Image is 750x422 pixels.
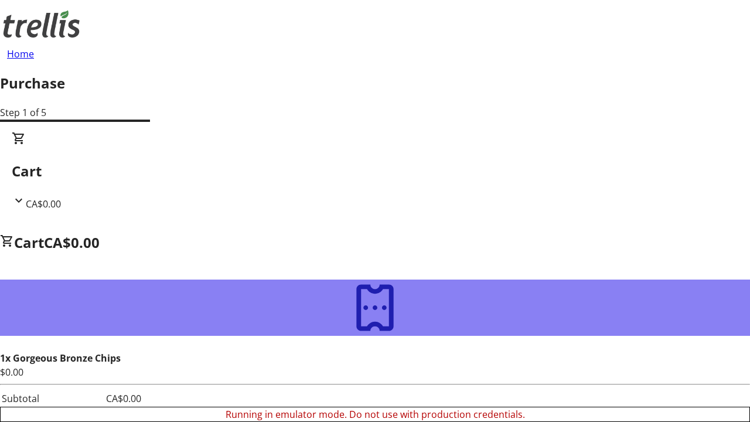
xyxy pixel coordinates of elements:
[26,198,61,210] span: CA$0.00
[41,391,142,406] td: CA$0.00
[12,161,738,182] h2: Cart
[1,391,40,406] td: Subtotal
[44,233,100,252] span: CA$0.00
[12,131,738,211] div: CartCA$0.00
[14,233,44,252] span: Cart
